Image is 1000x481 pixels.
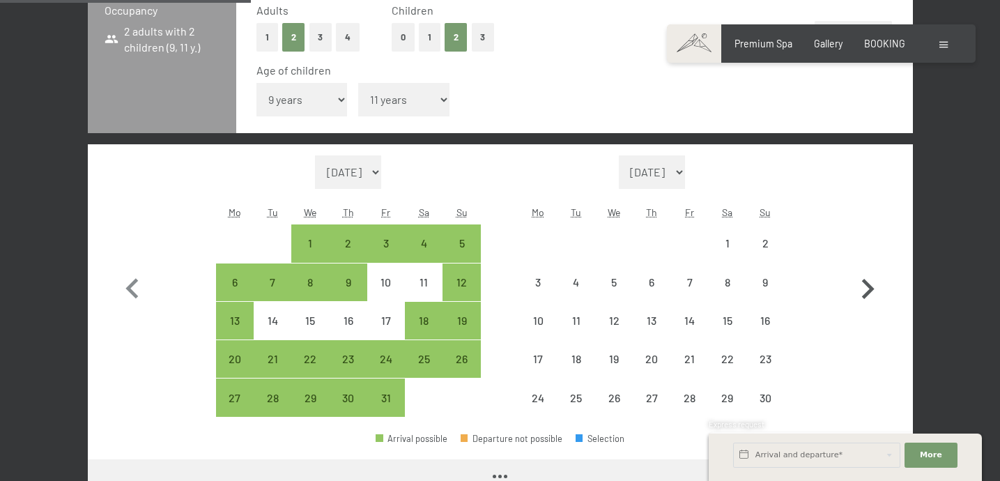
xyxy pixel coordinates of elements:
[633,340,670,378] div: Arrival not possible
[291,379,329,416] div: Arrival possible
[343,206,354,218] abbr: Thursday
[710,315,745,350] div: 15
[634,353,669,388] div: 20
[330,224,367,262] div: Arrival possible
[710,238,745,273] div: 1
[722,206,732,218] abbr: Saturday
[815,21,892,52] button: Add room
[746,224,784,262] div: Sun Nov 02 2025
[291,224,329,262] div: Wed Oct 01 2025
[405,340,443,378] div: Sat Oct 25 2025
[367,302,405,339] div: Fri Oct 17 2025
[633,379,670,416] div: Thu Nov 27 2025
[443,224,480,262] div: Sun Oct 05 2025
[369,392,403,427] div: 31
[634,277,669,312] div: 6
[709,264,746,301] div: Arrival not possible
[709,224,746,262] div: Sat Nov 01 2025
[367,264,405,301] div: Fri Oct 10 2025
[293,392,328,427] div: 29
[419,23,440,52] button: 1
[256,3,289,17] span: Adults
[405,224,443,262] div: Sat Oct 04 2025
[557,302,595,339] div: Tue Nov 11 2025
[595,302,633,339] div: Wed Nov 12 2025
[256,63,882,78] div: Age of children
[369,315,403,350] div: 17
[519,302,557,339] div: Mon Nov 10 2025
[217,277,252,312] div: 6
[376,434,447,443] div: Arrival possible
[293,238,328,273] div: 1
[216,302,254,339] div: Arrival possible
[330,264,367,301] div: Thu Oct 09 2025
[746,379,784,416] div: Arrival not possible
[254,302,291,339] div: Tue Oct 14 2025
[905,443,957,468] button: More
[254,379,291,416] div: Arrival possible
[920,450,942,461] span: More
[814,38,843,49] span: Gallery
[709,302,746,339] div: Arrival not possible
[369,353,403,388] div: 24
[331,315,366,350] div: 16
[746,302,784,339] div: Sun Nov 16 2025
[367,224,405,262] div: Arrival possible
[672,392,707,427] div: 28
[367,264,405,301] div: Arrival not possible
[291,302,329,339] div: Arrival not possible
[443,264,480,301] div: Arrival possible
[217,353,252,388] div: 20
[847,155,888,418] button: Next month
[672,277,707,312] div: 7
[216,379,254,416] div: Arrival possible
[255,353,290,388] div: 21
[864,38,905,49] a: BOOKING
[760,206,771,218] abbr: Sunday
[521,392,555,427] div: 24
[256,23,278,52] button: 1
[519,264,557,301] div: Mon Nov 03 2025
[519,264,557,301] div: Arrival not possible
[445,23,468,52] button: 2
[291,379,329,416] div: Wed Oct 29 2025
[330,224,367,262] div: Thu Oct 02 2025
[710,392,745,427] div: 29
[405,302,443,339] div: Arrival possible
[330,379,367,416] div: Arrival possible
[670,302,708,339] div: Arrival not possible
[392,23,415,52] button: 0
[367,224,405,262] div: Fri Oct 03 2025
[330,264,367,301] div: Arrival possible
[557,302,595,339] div: Arrival not possible
[392,3,433,17] span: Children
[748,277,783,312] div: 9
[597,392,631,427] div: 26
[456,206,468,218] abbr: Sunday
[217,315,252,350] div: 13
[559,277,594,312] div: 4
[367,379,405,416] div: Arrival possible
[557,340,595,378] div: Tue Nov 18 2025
[291,224,329,262] div: Arrival possible
[685,206,694,218] abbr: Friday
[670,379,708,416] div: Arrival not possible
[576,434,624,443] div: Selection
[367,340,405,378] div: Arrival possible
[746,264,784,301] div: Sun Nov 09 2025
[254,264,291,301] div: Tue Oct 07 2025
[746,302,784,339] div: Arrival not possible
[709,379,746,416] div: Sat Nov 29 2025
[597,353,631,388] div: 19
[309,23,332,52] button: 3
[330,379,367,416] div: Thu Oct 30 2025
[633,302,670,339] div: Arrival not possible
[216,302,254,339] div: Mon Oct 13 2025
[734,38,792,49] a: Premium Spa
[444,353,479,388] div: 26
[405,264,443,301] div: Sat Oct 11 2025
[595,340,633,378] div: Arrival not possible
[746,264,784,301] div: Arrival not possible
